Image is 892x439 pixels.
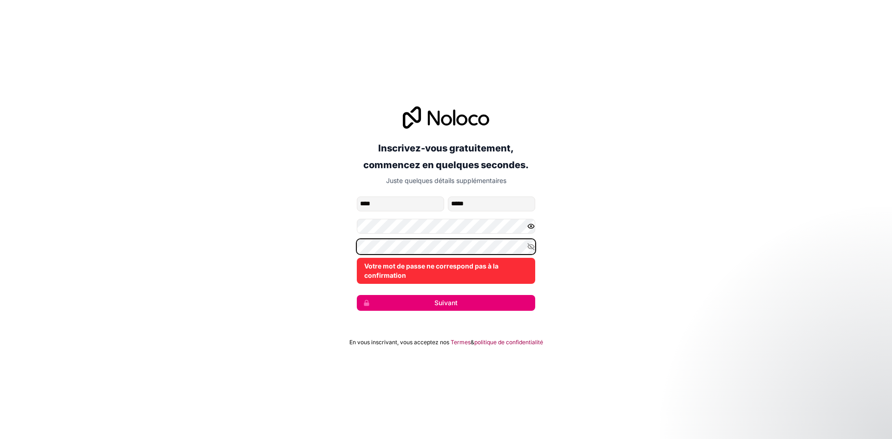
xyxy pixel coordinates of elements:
a: politique de confidentialité [474,339,543,346]
input: nom de famille [448,197,535,211]
font: & [471,339,474,346]
font: En vous inscrivant, vous acceptez nos [349,339,449,346]
a: Termes [451,339,471,346]
font: Votre mot de passe ne correspond pas à la confirmation [364,262,498,279]
button: Suivant [357,295,535,311]
font: Suivant [434,299,458,307]
font: Inscrivez-vous gratuitement, commencez en quelques secondes. [363,143,529,170]
iframe: Message de notifications d'interphone [706,369,892,434]
input: Mot de passe [357,219,535,234]
input: Confirmez le mot de passe [357,239,535,254]
input: prénom [357,197,444,211]
font: Juste quelques détails supplémentaires [386,177,506,184]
